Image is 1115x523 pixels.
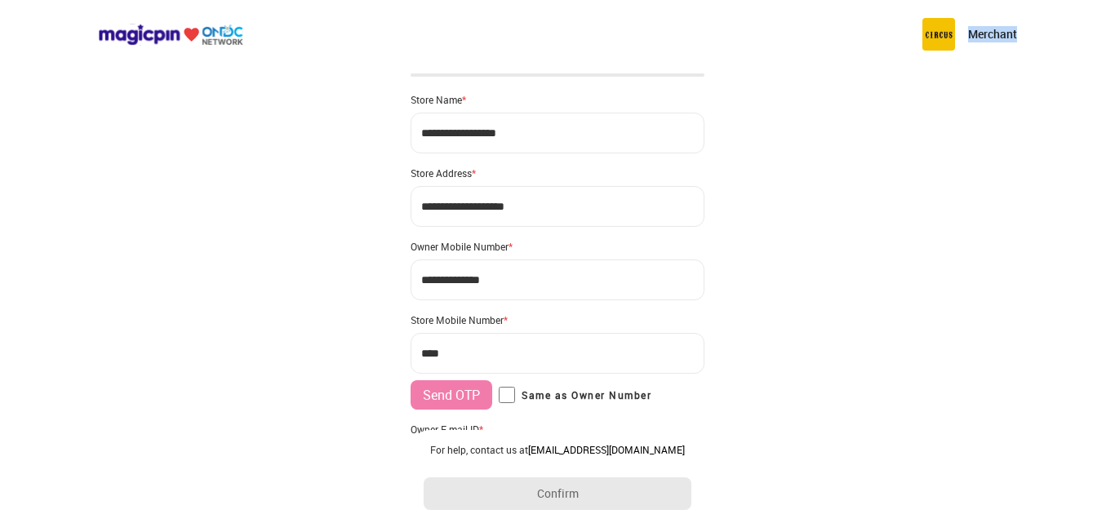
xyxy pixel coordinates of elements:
[411,166,704,180] div: Store Address
[968,26,1017,42] p: Merchant
[411,93,704,106] div: Store Name
[528,443,685,456] a: [EMAIL_ADDRESS][DOMAIN_NAME]
[98,24,243,46] img: ondc-logo-new-small.8a59708e.svg
[499,387,651,403] label: Same as Owner Number
[424,477,691,510] button: Confirm
[411,240,704,253] div: Owner Mobile Number
[499,387,515,403] input: Same as Owner Number
[424,443,691,456] div: For help, contact us at
[411,313,704,326] div: Store Mobile Number
[411,423,704,436] div: Owner E-mail ID
[922,18,955,51] img: circus.b677b59b.png
[411,380,492,410] button: Send OTP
